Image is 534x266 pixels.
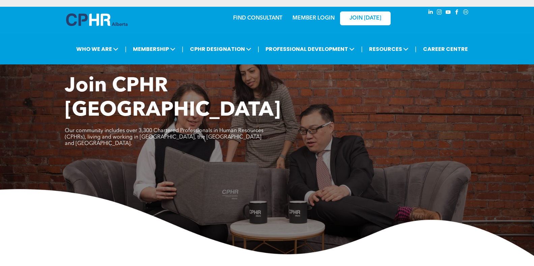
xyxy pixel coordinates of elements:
a: MEMBER LOGIN [292,16,335,21]
a: FIND CONSULTANT [233,16,282,21]
a: Social network [462,8,470,18]
span: RESOURCES [367,43,411,55]
span: JOIN [DATE] [349,15,381,22]
img: A blue and white logo for cp alberta [66,13,128,26]
a: linkedin [427,8,434,18]
span: WHO WE ARE [74,43,120,55]
span: PROFESSIONAL DEVELOPMENT [263,43,357,55]
span: Join CPHR [GEOGRAPHIC_DATA] [65,76,281,121]
span: Our community includes over 3,300 Chartered Professionals in Human Resources (CPHRs), living and ... [65,128,263,146]
li: | [125,42,127,56]
a: CAREER CENTRE [421,43,470,55]
li: | [258,42,259,56]
li: | [182,42,184,56]
a: instagram [436,8,443,18]
span: MEMBERSHIP [131,43,177,55]
li: | [415,42,417,56]
a: JOIN [DATE] [340,11,391,25]
a: facebook [453,8,461,18]
a: youtube [445,8,452,18]
li: | [361,42,363,56]
span: CPHR DESIGNATION [188,43,253,55]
